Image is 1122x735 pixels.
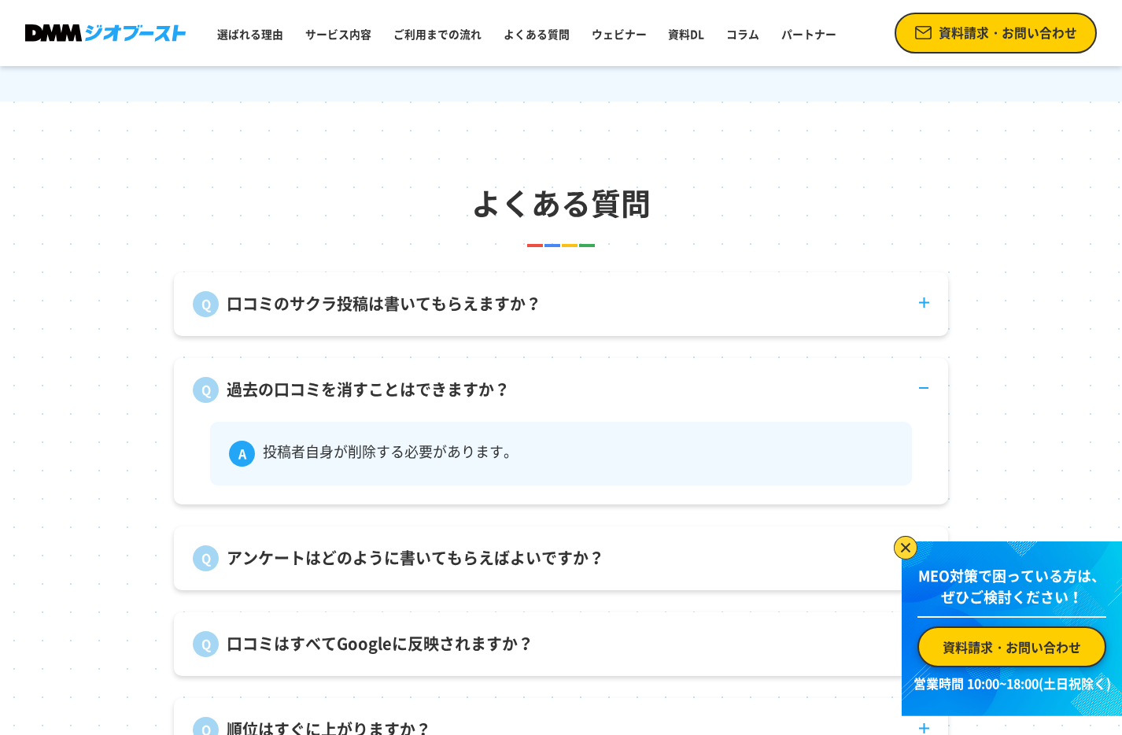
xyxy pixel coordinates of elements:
img: DMMジオブースト [25,24,186,42]
a: サービス内容 [299,20,378,48]
a: コラム [720,20,766,48]
p: 口コミはすべてGoogleに反映されますか？ [227,632,533,656]
span: 資料請求・お問い合わせ [939,24,1077,42]
p: 過去の口コミを消すことはできますか？ [227,378,510,401]
img: バナーを閉じる [894,536,917,560]
span: 資料請求・お問い合わせ [943,637,1081,656]
a: 資料請求・お問い合わせ [917,626,1106,667]
p: アンケートはどのように書いてもらえばよいですか？ [227,546,604,570]
a: 選ばれる理由 [211,20,290,48]
a: よくある質問 [497,20,576,48]
p: 口コミのサクラ投稿は書いてもらえますか？ [227,292,541,316]
p: MEO対策で困っている方は、 ぜひご検討ください！ [917,565,1106,618]
a: ウェビナー [585,20,653,48]
a: ご利用までの流れ [387,20,488,48]
a: 資料DL [662,20,710,48]
p: 投稿者自身が削除する必要があります。 [263,441,518,467]
a: 資料請求・お問い合わせ [895,13,1098,54]
p: 営業時間 10:00~18:00(土日祝除く) [911,674,1113,693]
a: パートナー [775,20,843,48]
